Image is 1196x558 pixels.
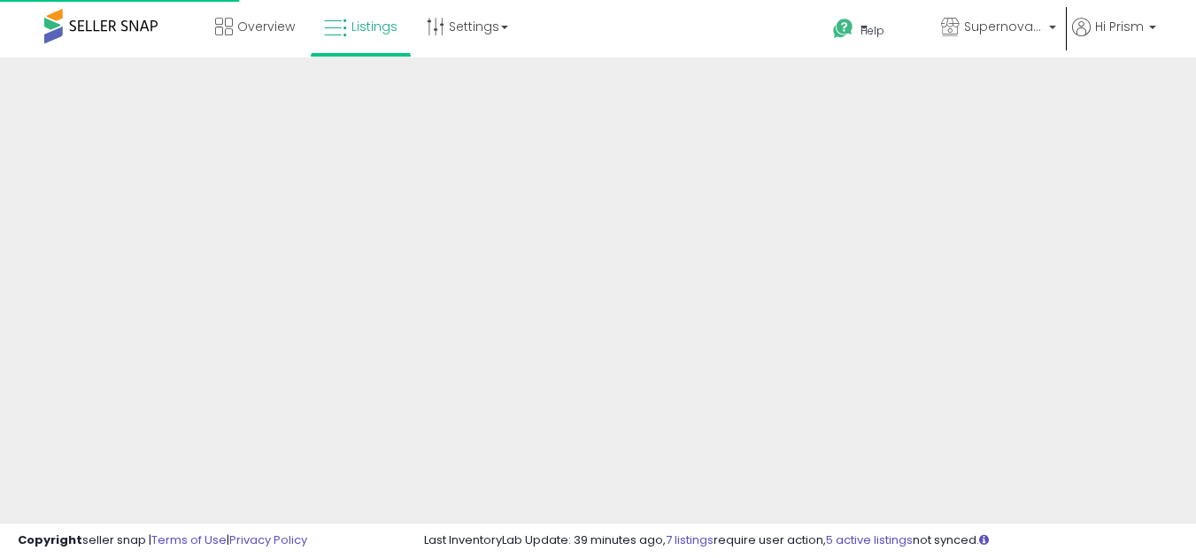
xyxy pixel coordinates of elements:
[18,531,82,548] strong: Copyright
[237,18,295,35] span: Overview
[424,532,1178,549] div: Last InventoryLab Update: 39 minutes ago, require user action, not synced.
[1072,18,1156,57] a: Hi Prism
[18,532,307,549] div: seller snap | |
[826,531,913,548] a: 5 active listings
[979,534,989,546] i: Click here to read more about un-synced listings.
[151,531,227,548] a: Terms of Use
[351,18,397,35] span: Listings
[1095,18,1144,35] span: Hi Prism
[229,531,307,548] a: Privacy Policy
[819,4,925,57] a: Help
[860,23,884,38] span: Help
[832,18,854,40] i: Get Help
[666,531,714,548] a: 7 listings
[964,18,1044,35] span: Supernova Co.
